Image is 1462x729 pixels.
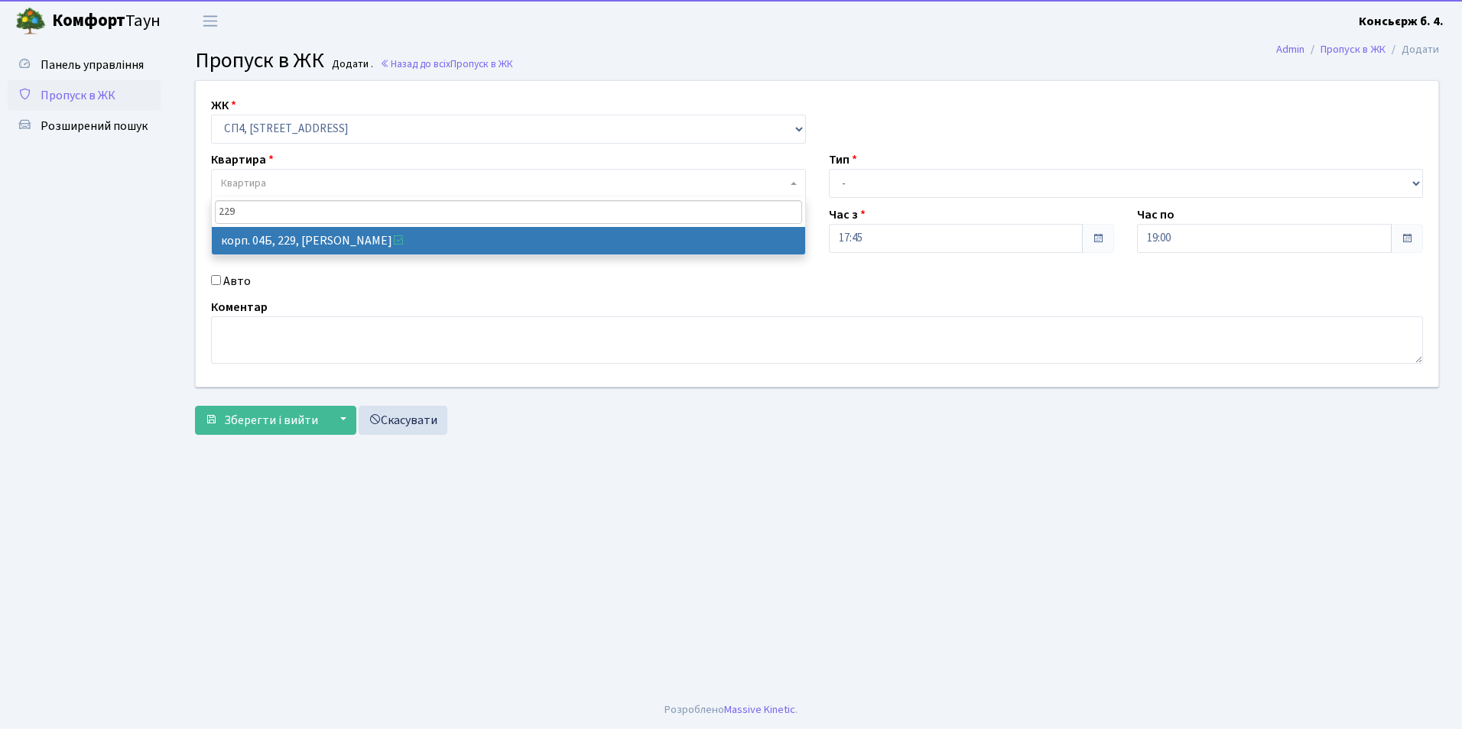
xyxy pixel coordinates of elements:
span: Таун [52,8,161,34]
a: Назад до всіхПропуск в ЖК [380,57,513,71]
button: Переключити навігацію [191,8,229,34]
span: Пропуск в ЖК [195,45,324,76]
span: Розширений пошук [41,118,148,134]
span: Пропуск в ЖК [450,57,513,71]
a: Пропуск в ЖК [8,80,161,111]
small: Додати . [329,58,373,71]
label: ЖК [211,96,236,115]
b: Комфорт [52,8,125,33]
b: Консьєрж б. 4. [1359,13,1444,30]
label: Час з [829,206,866,224]
span: Панель управління [41,57,144,73]
img: logo.png [15,6,46,37]
label: Тип [829,151,857,169]
button: Зберегти і вийти [195,406,328,435]
a: Розширений пошук [8,111,161,141]
span: Зберегти і вийти [224,412,318,429]
a: Скасувати [359,406,447,435]
span: Квартира [221,176,266,191]
a: Пропуск в ЖК [1321,41,1386,57]
a: Панель управління [8,50,161,80]
label: Час по [1137,206,1174,224]
div: Розроблено . [664,701,798,718]
nav: breadcrumb [1253,34,1462,66]
label: Авто [223,272,251,290]
label: Коментар [211,298,268,316]
li: Додати [1386,41,1439,58]
span: Пропуск в ЖК [41,87,115,104]
li: корп. 04Б, 229, [PERSON_NAME] [212,227,805,254]
a: Massive Kinetic [724,701,795,718]
a: Консьєрж б. 4. [1359,12,1444,31]
label: Квартира [211,151,274,169]
a: Admin [1276,41,1304,57]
